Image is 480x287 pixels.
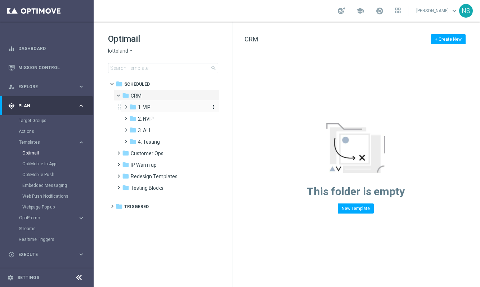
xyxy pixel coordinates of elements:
i: folder [122,149,129,157]
i: folder [129,126,136,134]
button: lottoland arrow_drop_down [108,48,134,54]
i: arrow_drop_down [128,48,134,54]
span: Scheduled [124,81,150,88]
span: Triggered [124,203,149,210]
div: Web Push Notifications [22,191,93,202]
i: folder [116,80,123,88]
a: Optimail [22,150,75,156]
span: CRM [245,35,258,43]
span: search [211,65,216,71]
div: OptiPromo [19,216,78,220]
i: settings [7,274,14,281]
i: folder [122,184,129,191]
span: 1. VIP [138,104,151,111]
span: 3. ALL [138,127,152,134]
button: New Template [338,203,374,214]
a: Webpage Pop-up [22,204,75,210]
div: OptiMobile In-App [22,158,93,169]
i: keyboard_arrow_right [78,215,85,221]
span: school [356,7,364,15]
button: equalizer Dashboard [8,46,85,51]
div: Actions [19,126,93,137]
a: Dashboard [18,39,85,58]
span: 4. Testing [138,139,160,145]
span: CRM [131,93,142,99]
span: Templates [19,140,71,144]
span: Execute [18,252,78,257]
div: Streams [19,223,93,234]
img: emptyStateManageTemplates.jpg [326,123,385,173]
button: more_vert [209,104,216,111]
div: Embedded Messaging [22,180,93,191]
i: folder [122,172,129,180]
a: Realtime Triggers [19,237,75,242]
span: Customer Ops [131,150,163,157]
div: Realtime Triggers [19,234,93,245]
span: Explore [18,85,78,89]
button: Mission Control [8,65,85,71]
i: person_search [8,84,15,90]
span: lottoland [108,48,128,54]
span: keyboard_arrow_down [450,7,458,15]
h1: Optimail [108,33,218,45]
div: Templates [19,137,93,212]
div: Templates [19,140,78,144]
div: Explore [8,84,78,90]
a: Mission Control [18,58,85,77]
div: NS [459,4,473,18]
i: folder [129,115,136,122]
div: Mission Control [8,58,85,77]
i: keyboard_arrow_right [78,251,85,258]
i: equalizer [8,45,15,52]
div: Optimail [22,148,93,158]
i: more_vert [211,104,216,110]
span: Plan [18,104,78,108]
button: play_circle_outline Execute keyboard_arrow_right [8,252,85,257]
span: IP Warm up [131,162,157,168]
i: keyboard_arrow_right [78,102,85,109]
button: gps_fixed Plan keyboard_arrow_right [8,103,85,109]
i: folder [129,138,136,145]
button: Templates keyboard_arrow_right [19,139,85,145]
a: Actions [19,129,75,134]
a: [PERSON_NAME]keyboard_arrow_down [416,5,459,16]
i: gps_fixed [8,103,15,109]
a: OptiMobile In-App [22,161,75,167]
i: folder [116,203,123,210]
i: keyboard_arrow_right [78,83,85,90]
a: Web Push Notifications [22,193,75,199]
span: This folder is empty [307,185,405,198]
button: OptiPromo keyboard_arrow_right [19,215,85,221]
i: play_circle_outline [8,251,15,258]
span: 2. NVIP [138,116,154,122]
div: Plan [8,103,78,109]
a: Target Groups [19,118,75,124]
button: person_search Explore keyboard_arrow_right [8,84,85,90]
span: Redesign Templates [131,173,178,180]
i: keyboard_arrow_right [78,139,85,146]
div: OptiMobile Push [22,169,93,180]
input: Search Template [108,63,218,73]
a: Settings [17,275,39,280]
i: folder [129,103,136,111]
span: Testing Blocks [131,185,163,191]
button: + Create New [431,34,466,44]
i: folder [122,92,129,99]
a: Embedded Messaging [22,183,75,188]
div: Dashboard [8,39,85,58]
div: Execute [8,251,78,258]
div: OptiPromo [19,212,93,223]
i: folder [122,161,129,168]
span: OptiPromo [19,216,71,220]
div: Webpage Pop-up [22,202,93,212]
a: OptiMobile Push [22,172,75,178]
div: Target Groups [19,115,93,126]
a: Streams [19,226,75,232]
